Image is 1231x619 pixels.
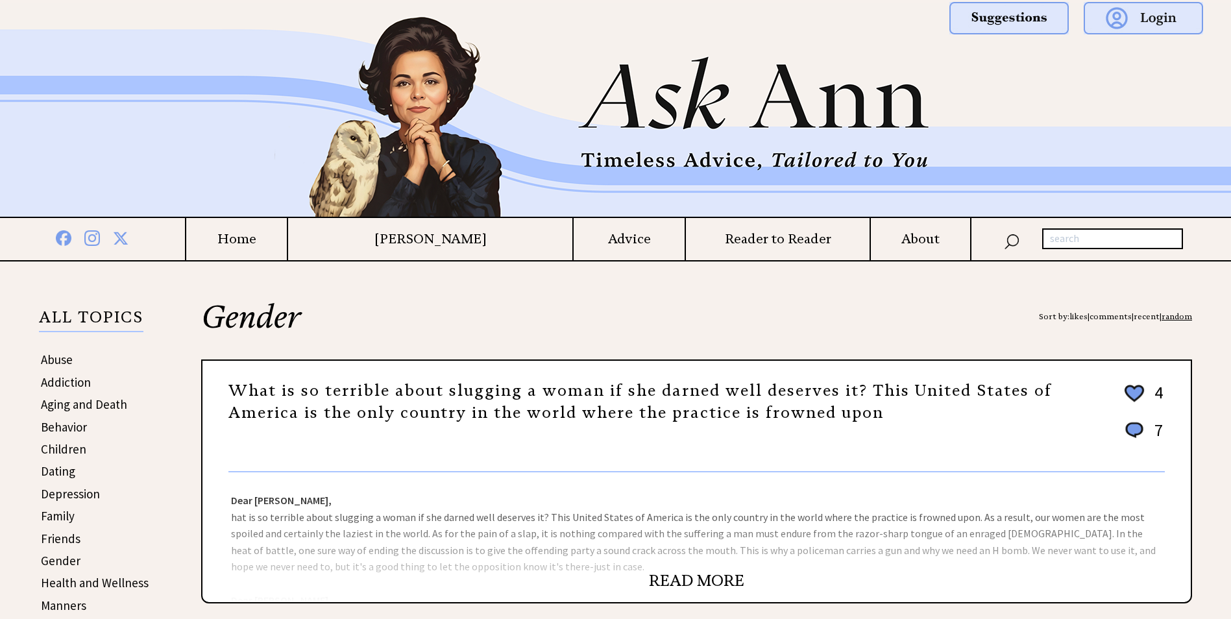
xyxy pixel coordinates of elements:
strong: Dear [PERSON_NAME], [231,494,332,507]
a: Reader to Reader [686,231,870,247]
a: Dating [41,463,75,479]
img: search_nav.png [1004,231,1019,250]
a: READ MORE [649,571,744,590]
a: comments [1090,311,1132,321]
a: Advice [574,231,685,247]
td: 4 [1148,382,1164,418]
h2: Gender [201,301,1192,359]
a: Family [41,508,75,524]
img: login.png [1084,2,1203,34]
a: Children [41,441,86,457]
img: facebook%20blue.png [56,228,71,246]
a: recent [1134,311,1160,321]
img: right_new2d.png [1083,3,1086,217]
a: likes [1069,311,1088,321]
img: message_round%201.png [1123,420,1146,441]
a: [PERSON_NAME] [288,231,572,247]
a: Health and Wellness [41,575,149,590]
a: Gender [41,553,80,568]
a: Manners [41,598,86,613]
a: Abuse [41,352,73,367]
img: suggestions.png [949,2,1069,34]
a: Home [186,231,287,247]
div: Sort by: | | | [1039,301,1192,332]
a: Friends [41,531,80,546]
a: Aging and Death [41,396,127,412]
img: x%20blue.png [113,228,128,246]
a: random [1162,311,1192,321]
input: search [1042,228,1183,249]
a: What is so terrible about slugging a woman if she darned well deserves it? This United States of ... [228,381,1052,422]
img: heart_outline%202.png [1123,382,1146,405]
a: Addiction [41,374,91,390]
p: ALL TOPICS [39,310,143,332]
td: 7 [1148,419,1164,454]
div: hat is so terrible about slugging a woman if she darned well deserves it? This United States of A... [202,472,1191,602]
a: Behavior [41,419,87,435]
a: Depression [41,486,100,502]
img: instagram%20blue.png [84,228,100,246]
img: Ask%20Ann%20small.png [149,3,1083,217]
a: About [871,231,970,247]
